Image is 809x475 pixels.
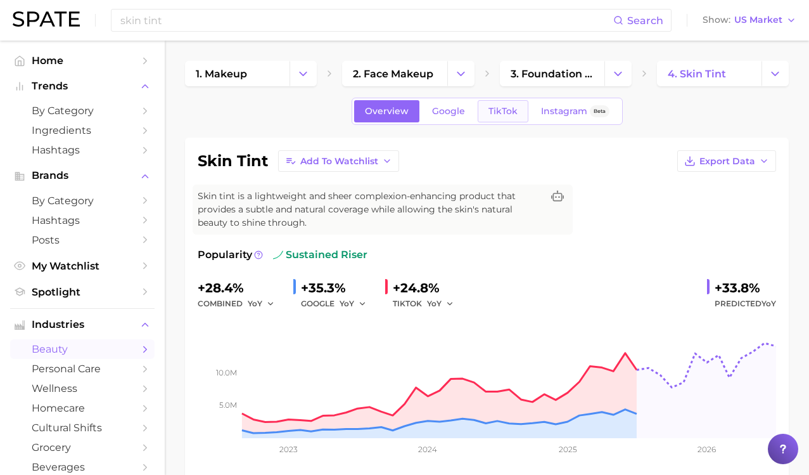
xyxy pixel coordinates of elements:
[478,100,528,122] a: TikTok
[198,296,283,311] div: combined
[10,339,155,359] a: beauty
[10,230,155,250] a: Posts
[32,105,133,117] span: by Category
[10,315,155,334] button: Industries
[10,51,155,70] a: Home
[432,106,465,117] span: Google
[10,398,155,418] a: homecare
[10,140,155,160] a: Hashtags
[677,150,776,172] button: Export Data
[32,214,133,226] span: Hashtags
[278,150,399,172] button: Add to Watchlist
[530,100,620,122] a: InstagramBeta
[340,296,367,311] button: YoY
[10,256,155,276] a: My Watchlist
[32,382,133,394] span: wellness
[427,296,454,311] button: YoY
[32,81,133,92] span: Trends
[393,278,462,298] div: +24.8%
[301,296,375,311] div: GOOGLE
[365,106,409,117] span: Overview
[427,298,442,309] span: YoY
[698,445,716,454] tspan: 2026
[119,10,613,31] input: Search here for a brand, industry, or ingredient
[196,68,247,80] span: 1. makeup
[354,100,419,122] a: Overview
[273,250,283,260] img: sustained riser
[198,190,542,230] span: Skin tint is a lightweight and sheer complexion-enhancing product that provides a subtle and natu...
[32,286,133,298] span: Spotlight
[627,15,663,27] span: Search
[10,359,155,379] a: personal care
[500,61,604,86] a: 3. foundation & base products
[715,278,776,298] div: +33.8%
[273,247,367,263] span: sustained riser
[668,68,726,80] span: 4. skin tint
[10,77,155,96] button: Trends
[657,61,761,86] a: 4. skin tint
[594,106,606,117] span: Beta
[10,379,155,398] a: wellness
[32,195,133,207] span: by Category
[761,299,776,308] span: YoY
[559,445,577,454] tspan: 2025
[10,101,155,120] a: by Category
[447,61,475,86] button: Change Category
[10,282,155,302] a: Spotlight
[185,61,290,86] a: 1. makeup
[32,170,133,181] span: Brands
[340,298,354,309] span: YoY
[511,68,594,80] span: 3. foundation & base products
[248,296,275,311] button: YoY
[32,343,133,355] span: beauty
[32,363,133,375] span: personal care
[703,16,730,23] span: Show
[699,12,799,29] button: ShowUS Market
[32,234,133,246] span: Posts
[301,278,375,298] div: +35.3%
[10,418,155,438] a: cultural shifts
[300,156,378,167] span: Add to Watchlist
[10,438,155,457] a: grocery
[198,247,252,263] span: Popularity
[353,68,433,80] span: 2. face makeup
[10,166,155,185] button: Brands
[10,120,155,140] a: Ingredients
[604,61,632,86] button: Change Category
[198,278,283,298] div: +28.4%
[10,211,155,230] a: Hashtags
[421,100,476,122] a: Google
[279,445,298,454] tspan: 2023
[32,55,133,67] span: Home
[10,191,155,211] a: by Category
[418,445,437,454] tspan: 2024
[32,144,133,156] span: Hashtags
[393,296,462,311] div: TIKTOK
[342,61,447,86] a: 2. face makeup
[699,156,755,167] span: Export Data
[488,106,518,117] span: TikTok
[32,402,133,414] span: homecare
[32,422,133,434] span: cultural shifts
[715,296,776,311] span: Predicted
[32,260,133,272] span: My Watchlist
[198,153,268,169] h1: skin tint
[248,298,262,309] span: YoY
[541,106,587,117] span: Instagram
[761,61,789,86] button: Change Category
[32,461,133,473] span: beverages
[32,441,133,453] span: grocery
[32,124,133,136] span: Ingredients
[734,16,782,23] span: US Market
[32,319,133,330] span: Industries
[13,11,80,27] img: SPATE
[290,61,317,86] button: Change Category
